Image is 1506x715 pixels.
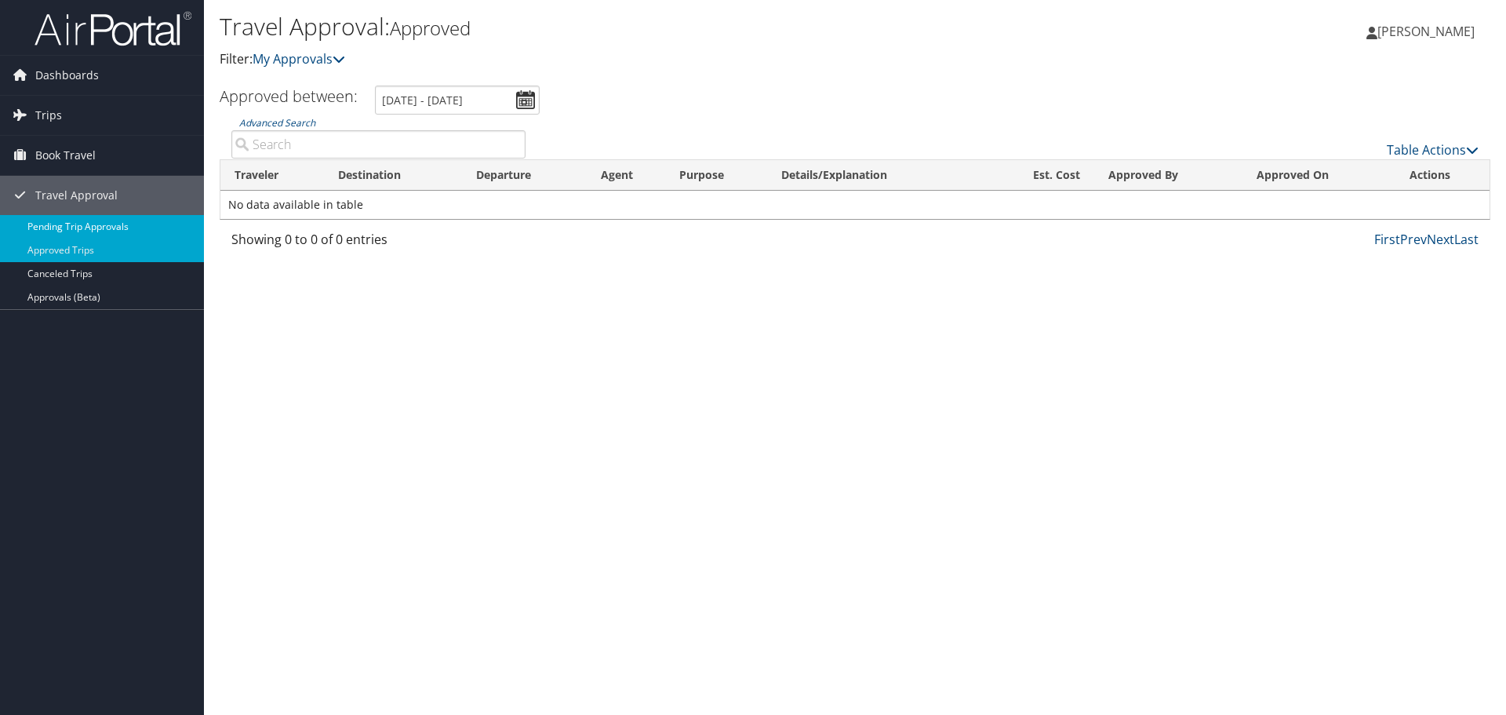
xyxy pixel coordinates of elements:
a: My Approvals [253,50,345,67]
span: Trips [35,96,62,135]
a: Table Actions [1387,141,1479,159]
h1: Travel Approval: [220,10,1067,43]
th: Traveler: activate to sort column ascending [220,160,324,191]
span: [PERSON_NAME] [1377,23,1475,40]
td: No data available in table [220,191,1490,219]
input: Advanced Search [231,130,526,159]
span: Dashboards [35,56,99,95]
a: Next [1427,231,1454,248]
th: Approved On: activate to sort column ascending [1242,160,1395,191]
span: Book Travel [35,136,96,175]
div: Showing 0 to 0 of 0 entries [231,230,526,257]
a: First [1374,231,1400,248]
h3: Approved between: [220,86,358,107]
img: airportal-logo.png [35,10,191,47]
th: Agent [587,160,665,191]
input: [DATE] - [DATE] [375,86,540,115]
a: [PERSON_NAME] [1366,8,1490,55]
a: Advanced Search [239,116,315,130]
th: Details/Explanation [767,160,989,191]
small: Approved [390,15,471,41]
a: Prev [1400,231,1427,248]
th: Departure: activate to sort column ascending [462,160,587,191]
th: Purpose [665,160,767,191]
th: Approved By: activate to sort column ascending [1094,160,1242,191]
a: Last [1454,231,1479,248]
span: Travel Approval [35,176,118,215]
th: Actions [1395,160,1490,191]
p: Filter: [220,49,1067,70]
th: Est. Cost: activate to sort column ascending [989,160,1094,191]
th: Destination: activate to sort column ascending [324,160,463,191]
